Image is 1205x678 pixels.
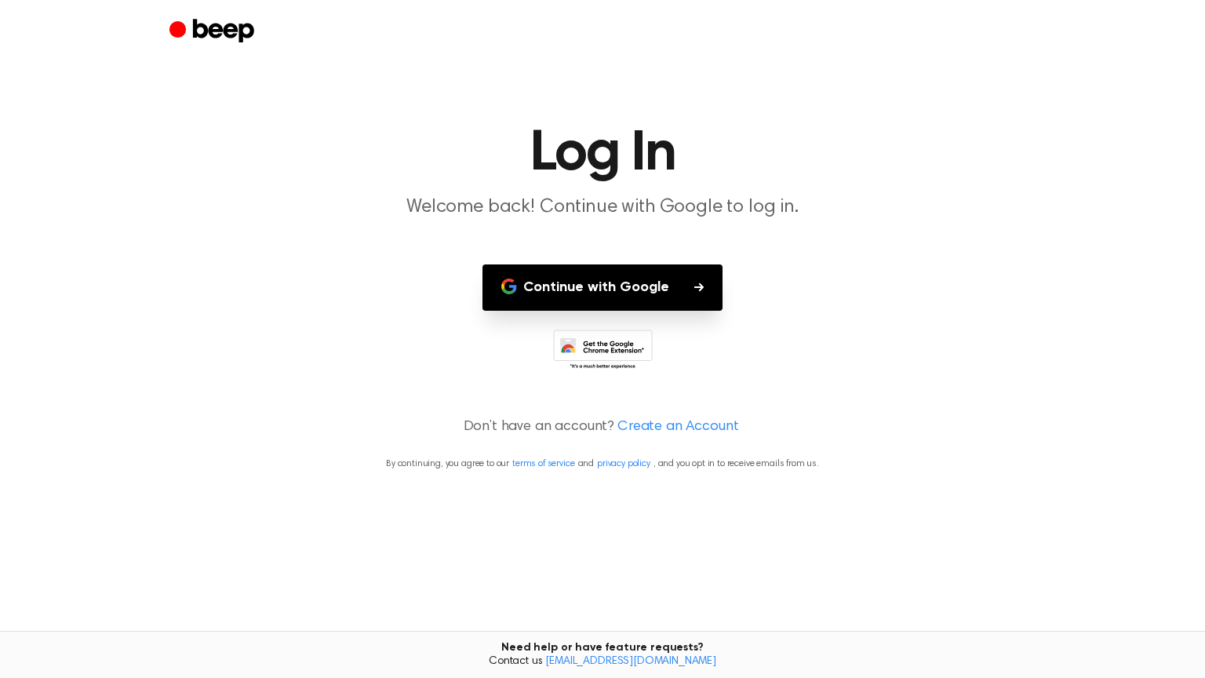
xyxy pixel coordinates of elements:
a: [EMAIL_ADDRESS][DOMAIN_NAME] [545,656,716,667]
p: By continuing, you agree to our and , and you opt in to receive emails from us. [19,457,1186,471]
a: Create an Account [617,417,738,438]
p: Welcome back! Continue with Google to log in. [301,195,904,221]
h1: Log In [201,126,1004,182]
a: terms of service [512,459,574,468]
a: Beep [169,16,258,47]
span: Contact us [9,655,1196,669]
a: privacy policy [597,459,650,468]
p: Don’t have an account? [19,417,1186,438]
button: Continue with Google [482,264,723,311]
